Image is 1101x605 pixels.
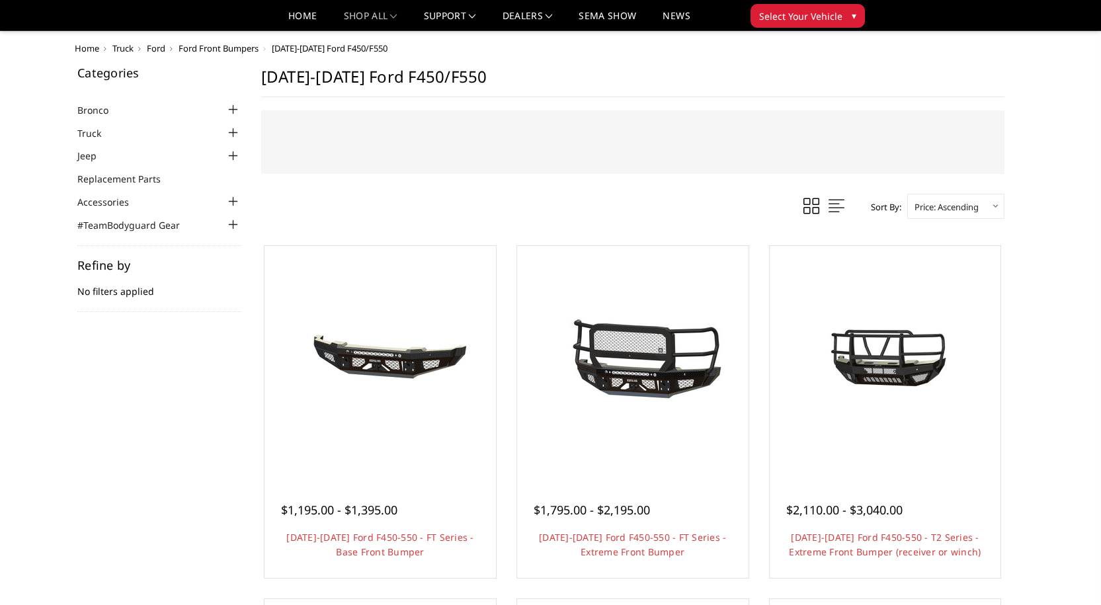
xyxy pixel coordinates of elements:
[147,42,165,54] a: Ford
[789,531,981,558] a: [DATE]-[DATE] Ford F450-550 - T2 Series - Extreme Front Bumper (receiver or winch)
[268,249,493,474] a: 2023-2025 Ford F450-550 - FT Series - Base Front Bumper
[852,9,856,22] span: ▾
[179,42,259,54] a: Ford Front Bumpers
[272,42,387,54] span: [DATE]-[DATE] Ford F450/F550
[779,302,991,421] img: 2023-2025 Ford F450-550 - T2 Series - Extreme Front Bumper (receiver or winch)
[77,195,145,209] a: Accessories
[75,42,99,54] a: Home
[281,502,397,518] span: $1,195.00 - $1,395.00
[77,103,125,117] a: Bronco
[759,9,842,23] span: Select Your Vehicle
[663,11,690,30] a: News
[286,531,473,558] a: [DATE]-[DATE] Ford F450-550 - FT Series - Base Front Bumper
[77,126,118,140] a: Truck
[77,259,241,271] h5: Refine by
[274,312,486,411] img: 2023-2025 Ford F450-550 - FT Series - Base Front Bumper
[77,218,196,232] a: #TeamBodyguard Gear
[579,11,636,30] a: SEMA Show
[520,249,745,474] a: 2023-2025 Ford F450-550 - FT Series - Extreme Front Bumper 2023-2025 Ford F450-550 - FT Series - ...
[77,67,241,79] h5: Categories
[261,67,1004,97] h1: [DATE]-[DATE] Ford F450/F550
[288,11,317,30] a: Home
[539,531,726,558] a: [DATE]-[DATE] Ford F450-550 - FT Series - Extreme Front Bumper
[424,11,476,30] a: Support
[773,249,998,474] a: 2023-2025 Ford F450-550 - T2 Series - Extreme Front Bumper (receiver or winch)
[112,42,134,54] a: Truck
[77,172,177,186] a: Replacement Parts
[751,4,865,28] button: Select Your Vehicle
[77,149,113,163] a: Jeep
[534,502,650,518] span: $1,795.00 - $2,195.00
[344,11,397,30] a: shop all
[503,11,553,30] a: Dealers
[864,197,901,217] label: Sort By:
[786,502,903,518] span: $2,110.00 - $3,040.00
[77,259,241,312] div: No filters applied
